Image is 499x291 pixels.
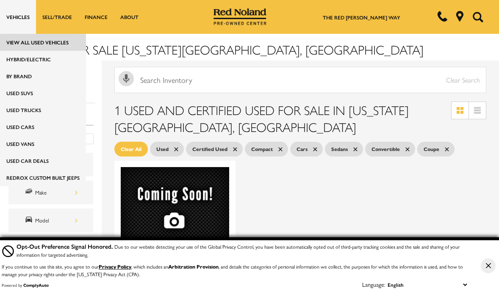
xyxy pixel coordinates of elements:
[2,263,463,278] p: If you continue to use this site, you agree to our , which includes an , and details the categori...
[481,258,496,273] button: Close Button
[251,144,273,154] span: Compact
[362,281,385,287] div: Language:
[8,209,93,232] div: ModelModel
[371,144,400,154] span: Convertible
[213,11,267,20] a: Red Noland Pre-Owned
[25,187,35,198] span: Make
[297,144,308,154] span: Cars
[331,144,348,154] span: Sedans
[424,144,439,154] span: Coupe
[121,144,141,154] span: Clear All
[25,215,35,226] span: Model
[8,181,93,204] div: MakeMake
[35,188,78,197] div: Make
[469,0,486,33] button: Open the search field
[17,242,114,250] span: Opt-Out Preference Signal Honored .
[323,14,400,21] a: The Red [PERSON_NAME] Way
[168,263,219,270] strong: Arbitration Provision
[156,144,169,154] span: Used
[99,263,131,270] a: Privacy Policy
[119,71,134,86] svg: Click to toggle on voice search
[23,282,49,288] a: ComplyAuto
[114,67,486,93] input: Search Inventory
[8,236,93,260] div: TrimTrim
[213,8,267,25] img: Red Noland Pre-Owned
[17,242,469,258] div: Due to our website detecting your use of the Global Privacy Control, you have been automatically ...
[121,167,229,250] img: 2020 Cadillac CT4 Premium Luxury
[114,101,409,136] span: 1 Used and Certified Used for Sale in [US_STATE][GEOGRAPHIC_DATA], [GEOGRAPHIC_DATA]
[35,216,78,225] div: Model
[385,280,469,289] select: Language Select
[192,144,227,154] span: Certified Used
[2,283,49,288] div: Powered by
